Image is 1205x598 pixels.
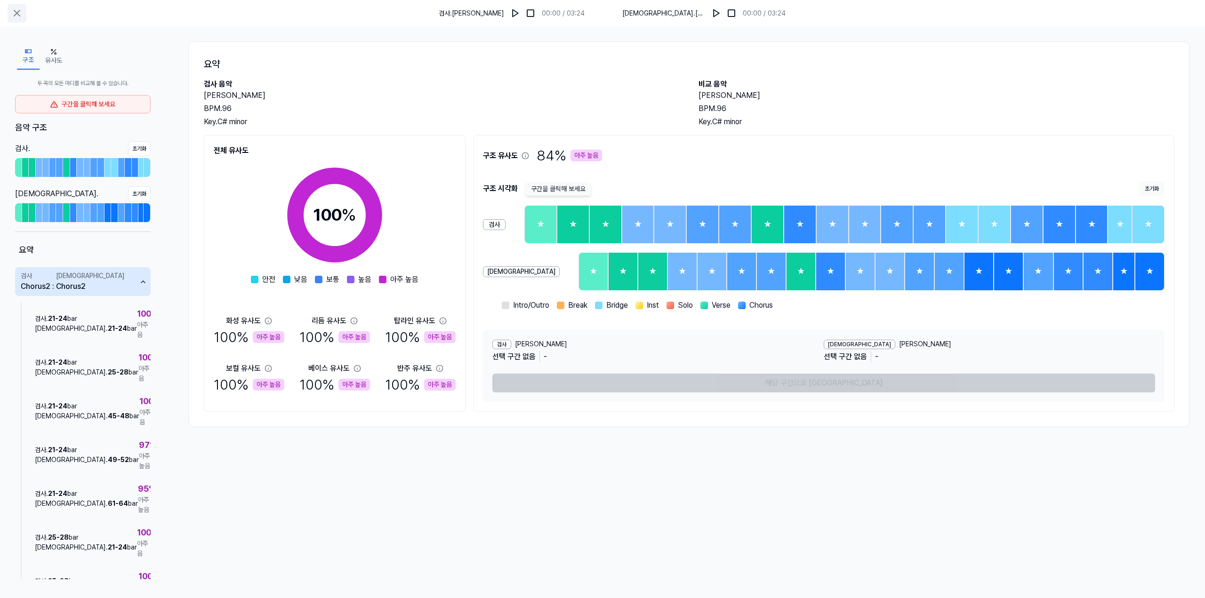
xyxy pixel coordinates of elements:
img: stop [727,8,736,18]
img: stop [526,8,535,18]
span: 낮음 [294,274,307,285]
div: [DEMOGRAPHIC_DATA] . bar [35,324,137,334]
button: 구조 [17,43,40,70]
span: Inst [647,300,659,311]
span: 21 - 24 [108,325,127,332]
div: 아주 높음 [338,331,370,343]
div: 아주 높음 [253,379,284,391]
div: 화성 유사도 [226,315,261,327]
div: ★ [881,206,913,243]
span: Verse [712,300,731,311]
div: ★ [727,253,756,290]
img: play [511,8,520,18]
span: Solo [678,300,693,311]
span: 100 % [138,570,160,582]
span: 45 - 48 [108,412,129,420]
h2: 검사 음악 [204,79,680,90]
span: 25 - 28 [48,534,69,541]
button: 유사도 [40,43,68,70]
span: 25 - 28 [48,577,69,585]
div: ★ [1011,206,1043,243]
div: [DEMOGRAPHIC_DATA] [824,340,895,349]
h2: [PERSON_NAME] [204,90,680,101]
span: 21 - 24 [48,402,67,410]
span: 100 % [137,526,159,539]
div: 아주 높음 [424,379,456,391]
div: ★ [1024,253,1052,290]
div: 아주 높음 [424,331,456,343]
button: 초기화 [128,186,151,201]
span: 아주 높음 [139,407,161,427]
div: ★ [1113,253,1134,290]
span: 아주 높음 [139,451,157,471]
div: [DEMOGRAPHIC_DATA] . bar [35,367,138,377]
div: 검사 . [15,143,30,154]
div: ★ [609,253,637,290]
div: 탑라인 유사도 [394,315,435,327]
div: 100 % [385,374,456,395]
span: 84 % [537,145,602,166]
button: 초기화 [128,141,151,156]
div: 선택 구간 없음 - [824,349,959,364]
div: 검사 [483,219,506,230]
div: 100 % [299,374,370,395]
div: 00:00 / 03:24 [743,8,786,18]
div: ★ [994,253,1023,290]
h2: 전체 유사도 [214,145,456,156]
span: [PERSON_NAME] [899,339,951,349]
div: 100 % [214,374,284,395]
div: 100 % [385,327,456,348]
div: ★ [1108,206,1132,243]
div: ★ [752,206,783,243]
span: 구조 유사도 [483,145,529,166]
div: ★ [914,206,945,243]
div: ★ [1084,253,1112,290]
div: ★ [698,253,726,290]
div: 검사 . bar [35,314,137,324]
div: 100 % [299,327,370,348]
span: Break [568,300,587,311]
div: 검사 . bar [35,489,138,499]
div: ★ [668,253,697,290]
span: 100 % [137,307,159,320]
div: 검사 . bar [35,445,139,455]
span: [DEMOGRAPHIC_DATA] . [PERSON_NAME] [622,8,705,18]
div: Chorus2 [21,281,50,292]
div: 선택 구간 없음 - [492,349,628,364]
span: 21 - 24 [48,315,67,322]
div: ★ [654,206,686,243]
span: 보통 [326,274,339,285]
div: ★ [757,253,786,290]
h2: [PERSON_NAME] [699,90,1174,101]
span: 61 - 64 [108,500,128,507]
div: ★ [846,253,875,290]
span: 100 % [139,395,161,407]
div: ★ [979,206,1010,243]
div: ★ [1054,253,1083,290]
span: 아주 높음 [138,364,160,383]
div: ★ [1135,253,1164,290]
div: ★ [1044,206,1075,243]
div: 베이스 유사도 [308,363,350,374]
div: [DEMOGRAPHIC_DATA] . bar [35,455,139,465]
div: 반주 유사도 [397,363,432,374]
div: ★ [946,206,978,243]
div: ★ [876,253,904,290]
h2: 비교 음악 [699,79,1174,90]
div: BPM. 96 [204,103,680,114]
div: ★ [525,206,556,243]
button: 초기화 [1139,181,1165,196]
div: ★ [816,253,845,290]
span: 높음 [358,274,371,285]
div: [DEMOGRAPHIC_DATA] . [15,188,98,199]
div: ★ [590,206,621,243]
div: 음악 구조 [15,121,151,134]
div: ★ [622,206,654,243]
div: ★ [719,206,751,243]
h1: 요약 [204,57,1174,71]
span: 100 % [138,351,160,364]
div: 검사 . bar [35,576,138,586]
div: 아주 높음 [253,331,284,343]
div: [DEMOGRAPHIC_DATA] . bar [35,542,137,552]
div: 검사 . bar [35,358,138,367]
